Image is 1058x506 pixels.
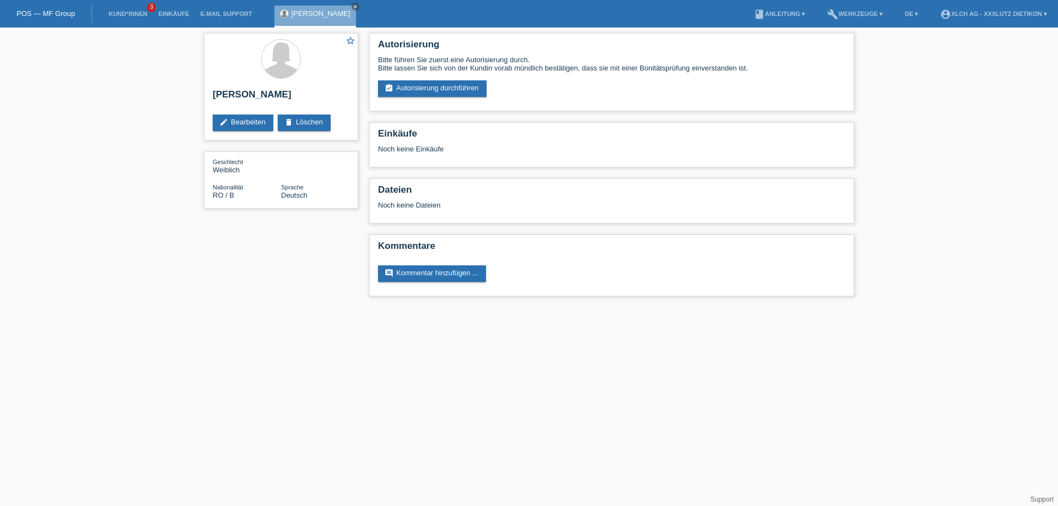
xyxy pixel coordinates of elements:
[385,269,393,278] i: comment
[754,9,765,20] i: book
[940,9,951,20] i: account_circle
[153,10,195,17] a: Einkäufe
[346,36,355,46] i: star_border
[378,184,845,201] h2: Dateien
[352,3,359,10] a: close
[385,84,393,93] i: assignment_turned_in
[378,128,845,145] h2: Einkäufe
[147,3,156,12] span: 3
[378,265,486,282] a: commentKommentar hinzufügen ...
[278,115,331,131] a: deleteLöschen
[213,159,243,165] span: Geschlecht
[378,39,845,56] h2: Autorisierung
[213,184,243,191] span: Nationalität
[827,9,838,20] i: build
[281,184,304,191] span: Sprache
[213,157,281,174] div: Weiblich
[103,10,153,17] a: Kund*innen
[17,9,75,18] a: POS — MF Group
[378,241,845,257] h2: Kommentare
[292,9,350,18] a: [PERSON_NAME]
[1030,496,1054,503] a: Support
[378,56,845,72] div: Bitte führen Sie zuerst eine Autorisierung durch. Bitte lassen Sie sich von der Kundin vorab münd...
[213,89,349,106] h2: [PERSON_NAME]
[346,36,355,47] a: star_border
[378,145,845,161] div: Noch keine Einkäufe
[213,191,234,199] span: Rumänien / B / 07.08.2019
[748,10,811,17] a: bookAnleitung ▾
[822,10,888,17] a: buildWerkzeuge ▾
[378,80,487,97] a: assignment_turned_inAutorisierung durchführen
[899,10,924,17] a: DE ▾
[353,4,358,9] i: close
[378,201,715,209] div: Noch keine Dateien
[219,118,228,127] i: edit
[284,118,293,127] i: delete
[195,10,258,17] a: E-Mail Support
[935,10,1052,17] a: account_circleXLCH AG - XXXLutz Dietikon ▾
[281,191,307,199] span: Deutsch
[213,115,273,131] a: editBearbeiten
